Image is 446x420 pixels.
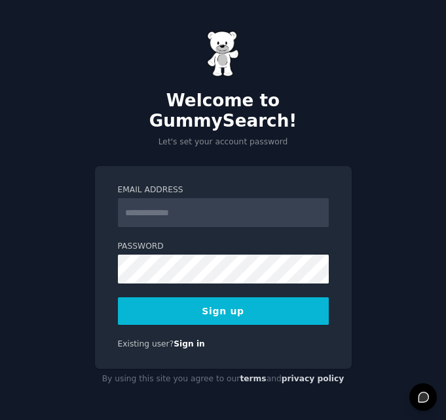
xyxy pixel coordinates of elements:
h2: Welcome to GummySearch! [95,91,352,132]
label: Email Address [118,184,329,196]
a: Sign in [174,339,205,348]
button: Sign up [118,297,329,325]
img: Gummy Bear [207,31,240,77]
p: Let's set your account password [95,136,352,148]
label: Password [118,241,329,253]
a: terms [240,374,266,383]
a: privacy policy [282,374,344,383]
span: Existing user? [118,339,174,348]
div: By using this site you agree to our and [95,369,352,390]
